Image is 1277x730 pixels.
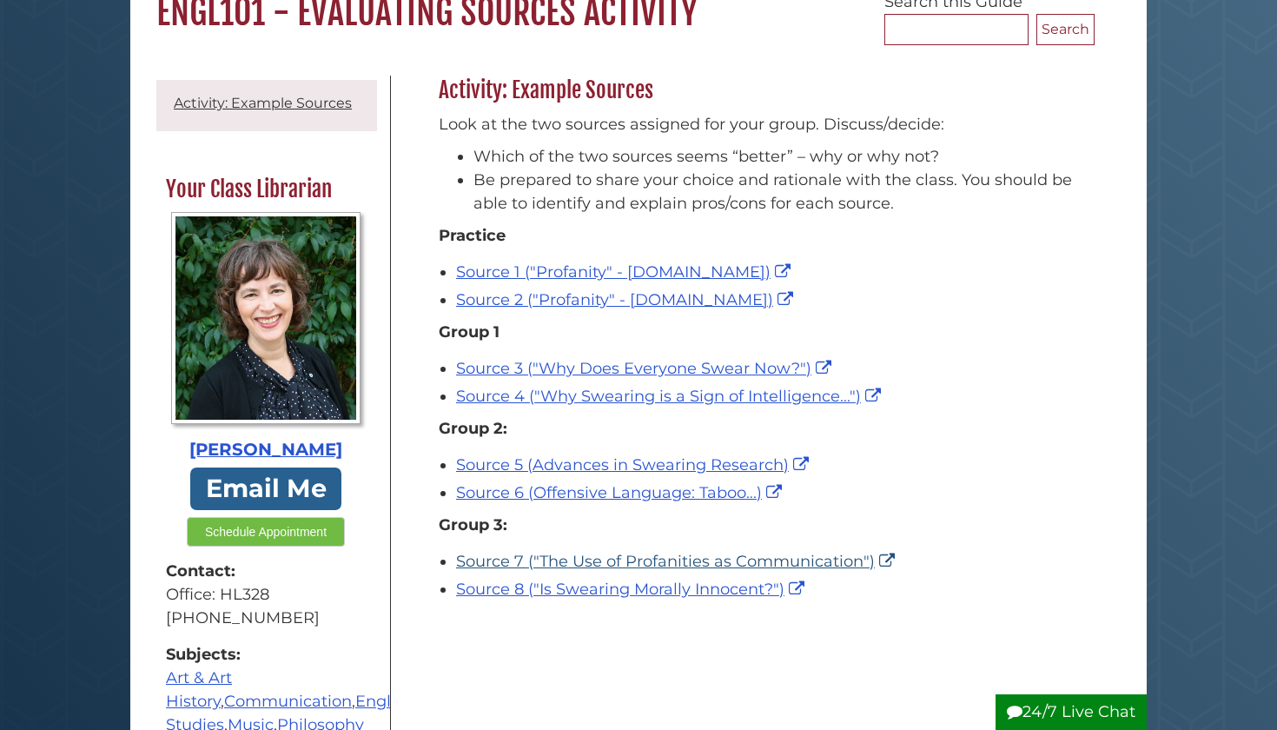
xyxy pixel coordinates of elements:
[456,262,795,282] a: Source 1 ("Profanity" - [DOMAIN_NAME])
[473,145,1086,169] li: Which of the two sources seems “better” – why or why not?
[174,95,352,111] a: Activity: Example Sources
[430,76,1095,104] h2: Activity: Example Sources
[166,212,366,463] a: Profile Photo [PERSON_NAME]
[456,290,797,309] a: Source 2 ("Profanity" - [DOMAIN_NAME])
[166,607,366,630] div: [PHONE_NUMBER]
[171,212,361,424] img: Profile Photo
[456,359,836,378] a: Source 3 ("Why Does Everyone Swear Now?")
[439,515,507,534] strong: Group 3:
[166,437,366,463] div: [PERSON_NAME]
[439,322,500,342] strong: Group 1
[157,176,374,203] h2: Your Class Librarian
[996,694,1147,730] button: 24/7 Live Chat
[456,580,809,599] a: Source 8 ("Is Swearing Morally Innocent?")
[355,692,414,711] a: English
[439,113,1086,136] p: Look at the two sources assigned for your group. Discuss/decide:
[473,169,1086,216] li: Be prepared to share your choice and rationale with the class. You should be able to identify and...
[439,226,506,245] strong: Practice
[456,455,813,474] a: Source 5 (Advances in Swearing Research)
[166,668,232,711] a: Art & Art History
[187,517,345,547] button: Schedule Appointment
[1036,14,1095,45] button: Search
[224,692,352,711] a: Communication
[166,560,366,583] strong: Contact:
[190,468,341,510] a: Email Me
[456,552,899,571] a: Source 7 ("The Use of Profanities as Communication")
[439,419,507,438] strong: Group 2:
[456,483,786,502] a: Source 6 (Offensive Language: Taboo...)
[166,643,366,667] strong: Subjects:
[456,387,885,406] a: Source 4 ("Why Swearing is a Sign of Intelligence...")
[166,583,366,607] div: Office: HL328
